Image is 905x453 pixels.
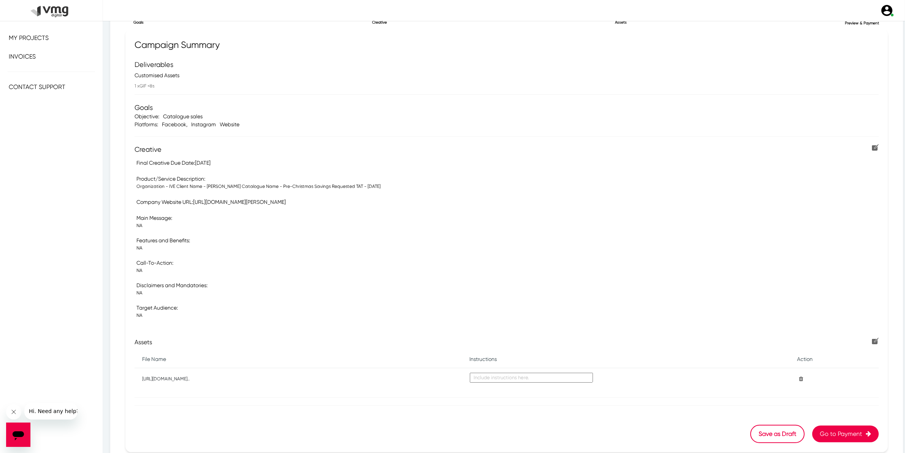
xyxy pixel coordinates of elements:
button: Save as Draft [750,425,805,443]
span: Hi. Need any help? [5,5,55,11]
span: Company Website URL: [136,199,193,205]
span: Final Creative Due Date: [136,160,195,166]
p: [URL][DOMAIN_NAME].. [142,375,455,382]
li: 1 x GIF <8s [135,81,865,91]
span: My Projects [9,34,49,41]
p: Product/Service Description: [136,175,879,183]
img: user [880,4,894,17]
span: Platforms: [135,121,158,127]
p: NA [136,245,879,251]
button: Go to Payment [812,426,879,442]
p: NA [136,289,879,296]
p: Customised Assets [135,72,865,79]
iframe: Close message [6,404,21,420]
img: create.svg [872,144,879,151]
img: create.svg [872,338,879,344]
p: NA [136,312,879,319]
p: NA [136,222,879,229]
p: Assets [501,19,742,25]
p: Goals [18,19,259,25]
span: Contact Support [9,83,65,91]
p: Call-To-Action: [136,259,879,267]
p: Goals [135,102,879,113]
p: NA [136,267,879,274]
p: Target Audience: [136,304,879,312]
p: Creative [135,144,879,154]
span: [DATE] [195,160,211,166]
p: Creative [259,19,500,25]
span: Website [216,121,239,127]
span: Objective: [135,113,159,119]
p: Organization - IVE Client Name - [PERSON_NAME] Catalogue Name - Pre-Christmas Savings Requested T... [136,183,879,190]
i: Delete [797,376,803,381]
th: Action [789,351,879,368]
iframe: Button to launch messaging window [6,423,30,447]
a: user [876,4,897,17]
span: Instagram [187,121,216,127]
th: File Name [135,351,462,368]
p: Deliverables [135,59,865,70]
p: Campaign Summary [135,38,879,52]
p: Features and Benefits: [136,237,879,245]
p: Assets [135,338,879,347]
th: Instructions [462,351,790,368]
iframe: Message from company [24,403,78,420]
p: Disclaimers and Mandatories: [136,281,879,289]
span: [URL][DOMAIN_NAME][PERSON_NAME] [193,199,286,205]
span: , [186,121,187,127]
span: Catalogue sales [159,113,203,119]
p: Main Message: [136,214,879,222]
span: Invoices [9,53,36,60]
span: Facebook [158,121,187,127]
